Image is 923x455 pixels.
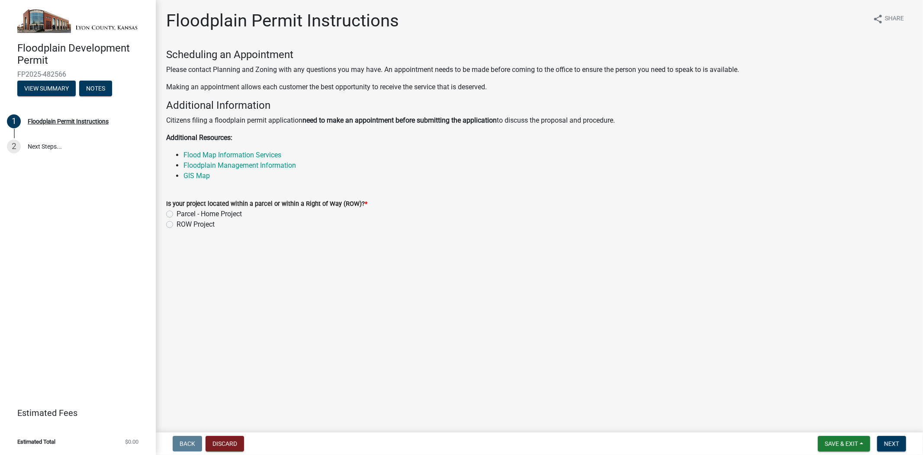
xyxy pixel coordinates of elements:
span: Back [180,440,195,447]
span: FP2025-482566 [17,70,138,78]
wm-modal-confirm: Notes [79,85,112,92]
h4: Floodplain Development Permit [17,42,149,67]
span: Save & Exit [825,440,858,447]
wm-modal-confirm: Summary [17,85,76,92]
a: Flood Map Information Services [183,151,281,159]
label: Parcel - Home Project [177,209,242,219]
a: GIS Map [183,172,210,180]
h4: Additional Information [166,99,913,112]
img: Lyon County, Kansas [17,9,142,33]
span: Share [885,14,904,24]
button: shareShare [866,10,911,27]
strong: need to make an appointment before submitting the application [302,116,497,124]
span: $0.00 [125,439,138,445]
div: Floodplain Permit Instructions [28,118,109,124]
div: 2 [7,140,21,153]
strong: Additional Resources: [166,133,232,142]
div: 1 [7,114,21,128]
label: Is your project located within a parcel or within a Right of Way (ROW)? [166,201,367,207]
span: Next [884,440,899,447]
button: Discard [206,436,244,452]
p: Citizens filing a floodplain permit application to discuss the proposal and procedure. [166,115,913,126]
button: Next [877,436,906,452]
button: View Summary [17,81,76,96]
i: share [873,14,883,24]
p: Please contact Planning and Zoning with any questions you may have. An appointment needs to be ma... [166,65,913,75]
label: ROW Project [177,219,215,230]
button: Notes [79,81,112,96]
p: Making an appointment allows each customer the best opportunity to receive the service that is de... [166,82,913,92]
button: Save & Exit [818,436,870,452]
h4: Scheduling an Appointment [166,49,913,61]
span: Estimated Total [17,439,55,445]
a: Estimated Fees [7,404,142,422]
h1: Floodplain Permit Instructions [166,10,399,31]
button: Back [173,436,202,452]
a: Floodplain Management Information [183,161,296,169]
